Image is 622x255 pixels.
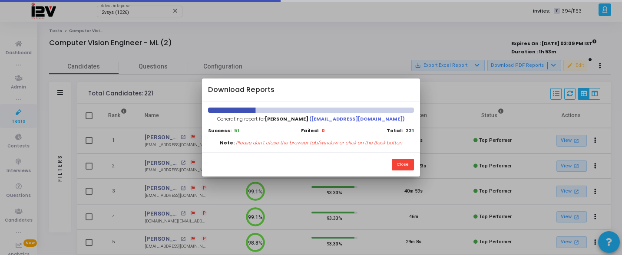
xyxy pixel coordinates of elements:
[321,127,325,134] b: 0
[301,127,319,134] b: Failed:
[309,115,405,122] span: ([EMAIL_ADDRESS][DOMAIN_NAME])
[217,115,405,122] span: Generating report for
[392,159,414,170] button: Close
[220,139,235,147] b: Note:
[406,127,414,134] b: 221
[208,127,232,134] b: Success:
[265,115,308,122] span: [PERSON_NAME]
[387,127,403,134] b: Total:
[234,127,239,134] b: 51
[236,139,402,147] p: Please don’t close the browser tab/window or click on the Back button
[208,85,275,95] h4: Download Reports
